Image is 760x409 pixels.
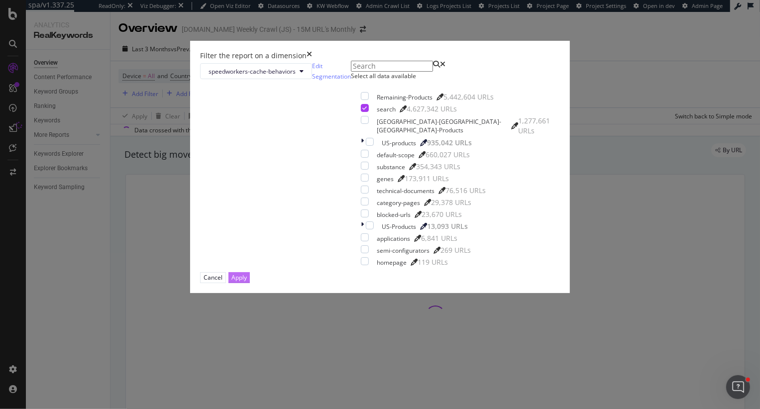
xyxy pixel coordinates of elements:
[377,175,394,183] div: genes
[200,272,226,283] button: Cancel
[407,104,457,114] div: 4,627,342 URLs
[377,151,415,159] div: default-scope
[307,51,312,61] div: times
[351,72,560,80] div: Select all data available
[312,61,351,82] a: Edit Segmentation
[440,245,471,255] div: 269 URLs
[190,41,570,293] div: modal
[418,257,448,267] div: 119 URLs
[382,222,416,231] div: US-Products
[382,139,416,147] div: US-products
[426,150,470,160] div: 660,027 URLs
[422,209,462,219] div: 23,670 URLs
[377,117,508,134] div: [GEOGRAPHIC_DATA]-[GEOGRAPHIC_DATA]-[GEOGRAPHIC_DATA]-Products
[377,187,434,195] div: technical-documents
[204,273,222,282] div: Cancel
[416,162,460,172] div: 354,343 URLs
[351,61,433,72] input: Search
[377,105,396,113] div: search
[427,138,472,148] div: 935,042 URLs
[518,116,550,136] div: 1,277,661 URLs
[377,258,407,267] div: homepage
[421,233,457,243] div: 6,841 URLs
[377,163,405,171] div: substance
[427,221,468,231] div: 13,093 URLs
[231,273,247,282] div: Apply
[431,198,471,207] div: 29,378 URLs
[200,51,307,61] div: Filter the report on a dimension
[445,186,486,196] div: 76,516 URLs
[209,67,296,76] span: speedworkers-cache-behaviors
[377,210,411,219] div: blocked-urls
[405,174,449,184] div: 173,911 URLs
[377,93,433,102] div: Remaining-Products
[228,272,250,283] button: Apply
[377,199,420,207] div: category-pages
[726,375,750,399] iframe: Intercom live chat
[377,234,410,243] div: applications
[200,63,312,79] button: speedworkers-cache-behaviors
[377,246,430,255] div: semi-configurators
[443,92,494,102] div: 5,442,604 URLs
